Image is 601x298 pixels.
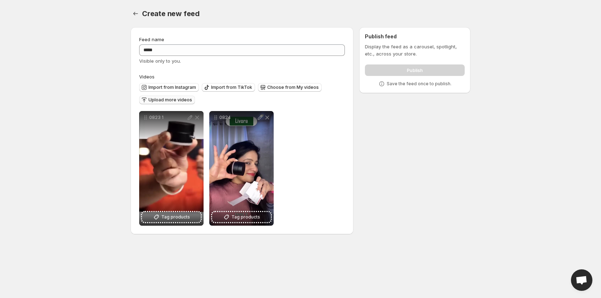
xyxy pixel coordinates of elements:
div: 0824Tag products [209,111,274,226]
span: Visible only to you. [139,58,181,64]
span: Feed name [139,37,164,42]
span: Tag products [161,213,190,221]
a: Open chat [571,269,592,291]
button: Tag products [142,212,201,222]
span: Import from TikTok [211,85,252,90]
button: Settings [131,9,141,19]
span: Choose from My videos [267,85,319,90]
button: Upload more videos [139,96,195,104]
h2: Publish feed [365,33,465,40]
button: Choose from My videos [258,83,322,92]
span: Import from Instagram [148,85,196,90]
button: Import from TikTok [202,83,255,92]
span: Videos [139,74,155,80]
p: Save the feed once to publish. [387,81,451,87]
p: Display the feed as a carousel, spotlight, etc., across your store. [365,43,465,57]
span: Tag products [231,213,260,221]
p: 0823 1 [149,115,186,120]
span: Upload more videos [148,97,192,103]
span: Create new feed [142,9,200,18]
div: 0823 1Tag products [139,111,204,226]
p: 0824 [219,115,256,120]
button: Tag products [212,212,271,222]
button: Import from Instagram [139,83,199,92]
